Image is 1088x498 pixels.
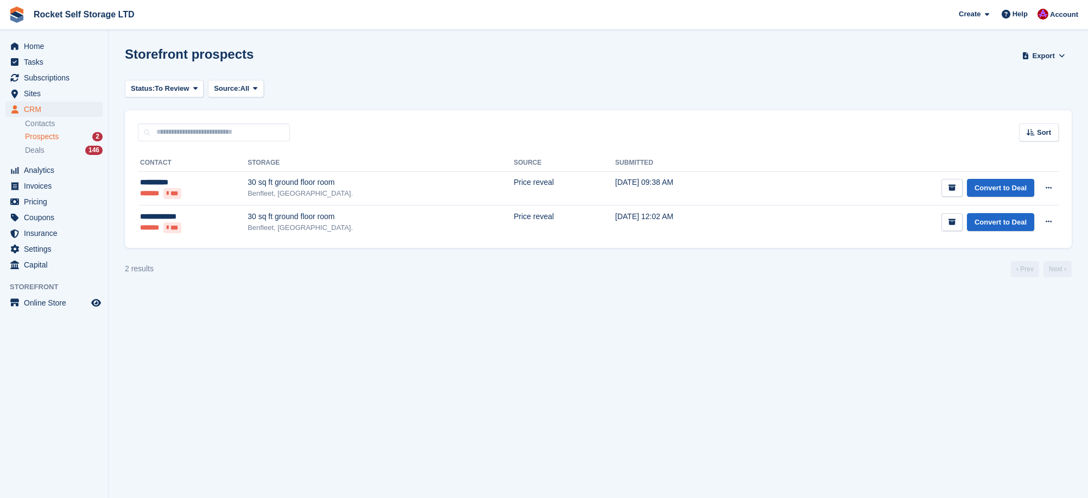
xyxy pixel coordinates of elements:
[24,163,89,178] span: Analytics
[5,178,103,194] a: menu
[615,171,762,206] td: [DATE] 09:38 AM
[5,54,103,70] a: menu
[10,282,108,292] span: Storefront
[5,257,103,272] a: menu
[24,194,89,209] span: Pricing
[248,177,514,188] div: 30 sq ft ground floor room
[1038,9,1048,20] img: Lee Tresadern
[9,7,25,23] img: stora-icon-8386f47178a22dfd0bd8f6a31ec36ba5ce8667c1dd55bd0f319d3a0aa187defe.svg
[5,194,103,209] a: menu
[5,295,103,310] a: menu
[25,119,103,129] a: Contacts
[25,145,45,155] span: Deals
[24,257,89,272] span: Capital
[1043,261,1072,277] a: Next
[5,39,103,54] a: menu
[615,154,762,172] th: Submitted
[5,210,103,225] a: menu
[25,145,103,156] a: Deals 146
[514,206,615,239] td: Price reveal
[1020,47,1067,65] button: Export
[5,241,103,257] a: menu
[5,86,103,101] a: menu
[24,54,89,70] span: Tasks
[959,9,981,20] span: Create
[24,102,89,117] span: CRM
[1011,261,1039,277] a: Previous
[90,296,103,309] a: Preview store
[125,80,204,98] button: Status: To Review
[25,131,103,142] a: Prospects 2
[214,83,240,94] span: Source:
[24,70,89,85] span: Subscriptions
[138,154,248,172] th: Contact
[248,211,514,222] div: 30 sq ft ground floor room
[248,222,514,233] div: Benfleet, [GEOGRAPHIC_DATA].
[615,206,762,239] td: [DATE] 12:02 AM
[5,102,103,117] a: menu
[85,146,103,155] div: 146
[514,154,615,172] th: Source
[1037,127,1051,138] span: Sort
[1009,261,1074,277] nav: Page
[1050,9,1078,20] span: Account
[967,179,1034,197] a: Convert to Deal
[208,80,264,98] button: Source: All
[24,39,89,54] span: Home
[248,188,514,199] div: Benfleet, [GEOGRAPHIC_DATA].
[967,213,1034,231] a: Convert to Deal
[131,83,155,94] span: Status:
[514,171,615,206] td: Price reveal
[125,263,154,275] div: 2 results
[24,295,89,310] span: Online Store
[24,226,89,241] span: Insurance
[1033,51,1055,61] span: Export
[5,226,103,241] a: menu
[5,163,103,178] a: menu
[5,70,103,85] a: menu
[241,83,250,94] span: All
[24,210,89,225] span: Coupons
[125,47,254,61] h1: Storefront prospects
[92,132,103,141] div: 2
[25,132,59,142] span: Prospects
[24,241,89,257] span: Settings
[155,83,189,94] span: To Review
[29,5,139,23] a: Rocket Self Storage LTD
[1013,9,1028,20] span: Help
[24,178,89,194] span: Invoices
[24,86,89,101] span: Sites
[248,154,514,172] th: Storage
